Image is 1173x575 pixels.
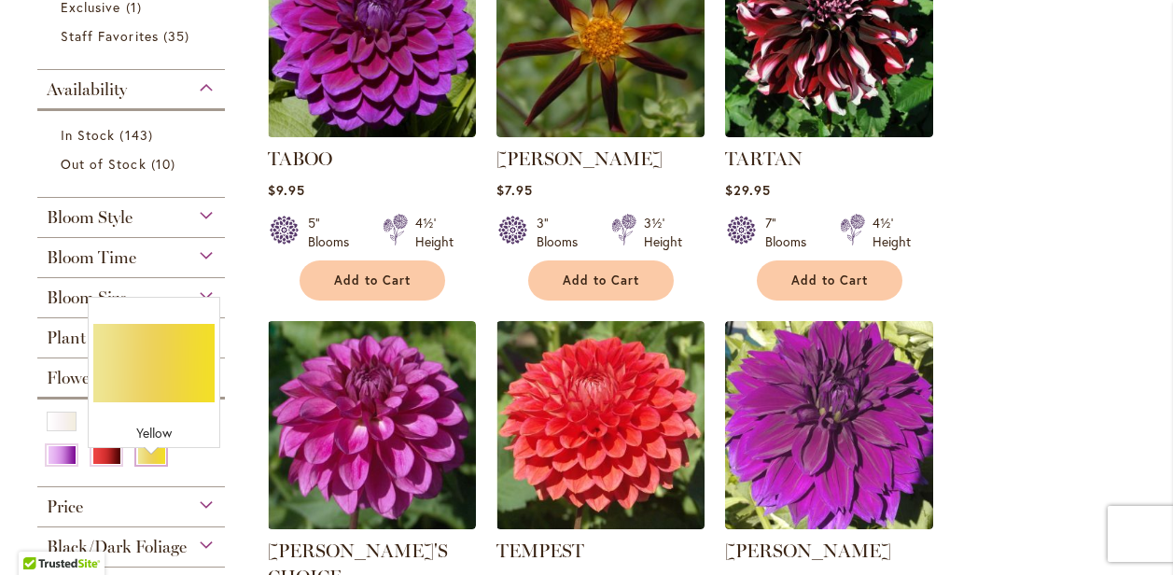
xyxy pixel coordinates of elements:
a: TEMPEST [496,540,584,562]
span: $29.95 [725,181,771,199]
a: TABOO [268,147,332,170]
a: TAHOMA MOONSHOT [496,123,705,141]
span: Add to Cart [334,273,411,288]
button: Add to Cart [300,260,445,301]
span: Bloom Style [47,207,133,228]
span: $9.95 [268,181,305,199]
div: 3" Blooms [537,214,589,251]
a: Out of Stock 10 [61,154,206,174]
span: Out of Stock [61,155,147,173]
span: 143 [119,125,157,145]
div: 5" Blooms [308,214,360,251]
span: Price [47,497,83,517]
span: $7.95 [496,181,533,199]
a: TABOO [268,123,476,141]
span: 10 [151,154,180,174]
img: TEMPEST [496,321,705,529]
span: Add to Cart [563,273,639,288]
div: Yellow [93,424,215,442]
a: Thomas Edison [725,515,933,533]
a: TED'S CHOICE [268,515,476,533]
a: TARTAN [725,147,803,170]
span: Bloom Time [47,247,136,268]
a: Staff Favorites [61,26,206,46]
span: Black/Dark Foliage [47,537,187,557]
a: [PERSON_NAME] [496,147,663,170]
span: Plant Height [47,328,138,348]
img: TED'S CHOICE [268,321,476,529]
a: In Stock 143 [61,125,206,145]
a: Tartan [725,123,933,141]
a: [PERSON_NAME] [725,540,891,562]
span: 35 [163,26,194,46]
a: TEMPEST [496,515,705,533]
div: 4½' Height [415,214,454,251]
img: Thomas Edison [725,321,933,529]
span: Add to Cart [791,273,868,288]
span: Flower Color [47,368,139,388]
div: 4½' Height [873,214,911,251]
span: Bloom Size [47,287,127,308]
button: Add to Cart [757,260,902,301]
button: Add to Cart [528,260,674,301]
span: Availability [47,79,127,100]
div: 7" Blooms [765,214,817,251]
iframe: Launch Accessibility Center [14,509,66,561]
div: 3½' Height [644,214,682,251]
span: In Stock [61,126,115,144]
span: Staff Favorites [61,27,159,45]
